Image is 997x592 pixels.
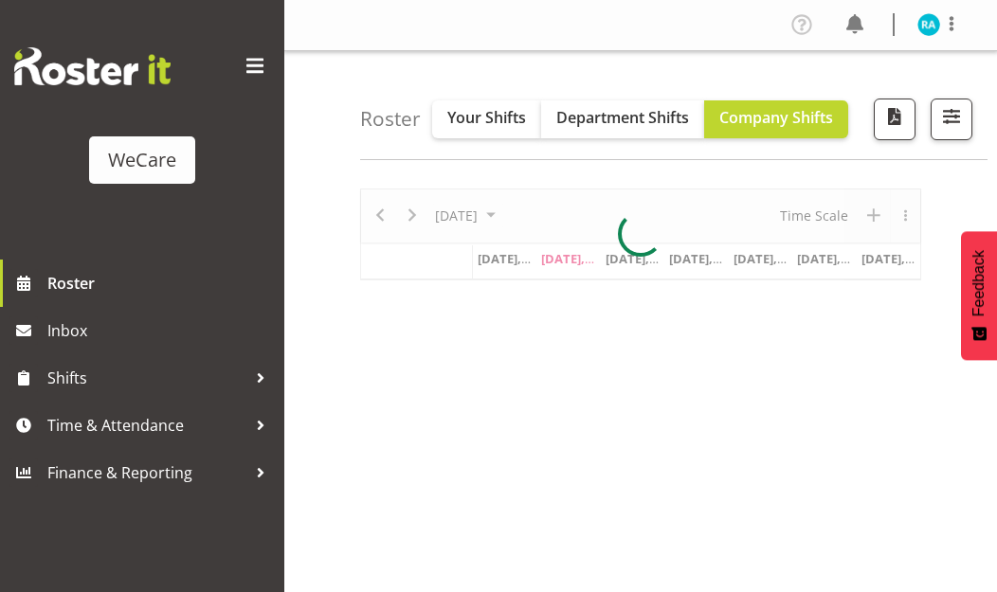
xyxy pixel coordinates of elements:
span: Finance & Reporting [47,458,246,487]
span: Your Shifts [447,107,526,128]
img: rachna-anderson11498.jpg [917,13,940,36]
button: Company Shifts [704,100,848,138]
button: Department Shifts [541,100,704,138]
span: Shifts [47,364,246,392]
span: Inbox [47,316,275,345]
span: Roster [47,269,275,297]
span: Feedback [970,250,988,316]
img: Rosterit website logo [14,47,171,85]
button: Your Shifts [432,100,541,138]
h4: Roster [360,108,421,130]
span: Company Shifts [719,107,833,128]
span: Time & Attendance [47,411,246,440]
button: Download a PDF of the roster according to the set date range. [874,99,915,140]
span: Department Shifts [556,107,689,128]
button: Feedback - Show survey [961,231,997,360]
button: Filter Shifts [931,99,972,140]
div: WeCare [108,146,176,174]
